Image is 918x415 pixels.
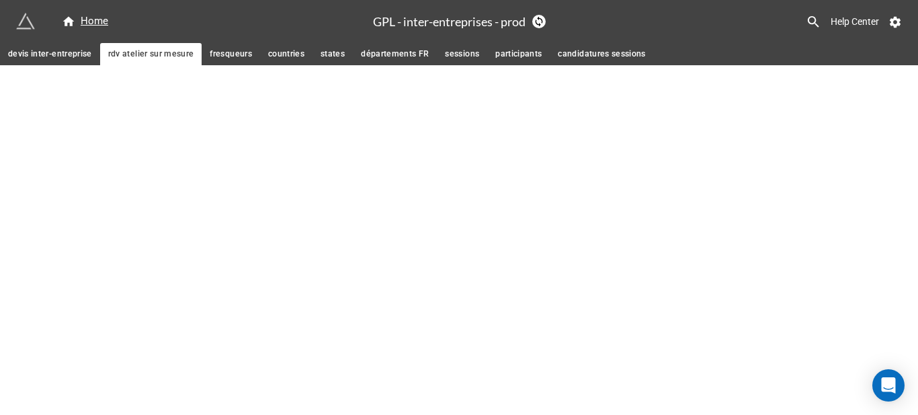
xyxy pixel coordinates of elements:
span: fresqueurs [210,47,252,61]
div: Home [62,13,108,30]
span: states [321,47,345,61]
img: miniextensions-icon.73ae0678.png [16,12,35,31]
span: sessions [445,47,479,61]
h3: GPL - inter-entreprises - prod [373,15,526,28]
a: Sync Base Structure [532,15,546,28]
span: rdv atelier sur mesure [108,47,194,61]
span: départements FR [361,47,429,61]
span: countries [268,47,304,61]
span: devis inter-entreprise [8,47,92,61]
span: candidatures sessions [558,47,645,61]
span: participants [495,47,542,61]
div: Open Intercom Messenger [872,369,905,402]
a: Home [54,13,116,30]
a: Help Center [821,9,888,34]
